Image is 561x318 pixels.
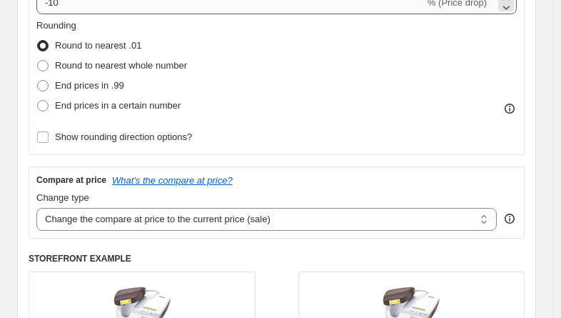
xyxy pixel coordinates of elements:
[55,40,141,51] span: Round to nearest .01
[112,175,233,186] button: What's the compare at price?
[36,192,89,203] span: Change type
[55,131,192,142] span: Show rounding direction options?
[55,60,187,71] span: Round to nearest whole number
[55,100,181,111] span: End prices in a certain number
[36,20,76,31] span: Rounding
[36,174,106,186] h3: Compare at price
[29,253,525,264] h6: STOREFRONT EXAMPLE
[502,212,517,226] div: help
[55,80,124,91] span: End prices in .99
